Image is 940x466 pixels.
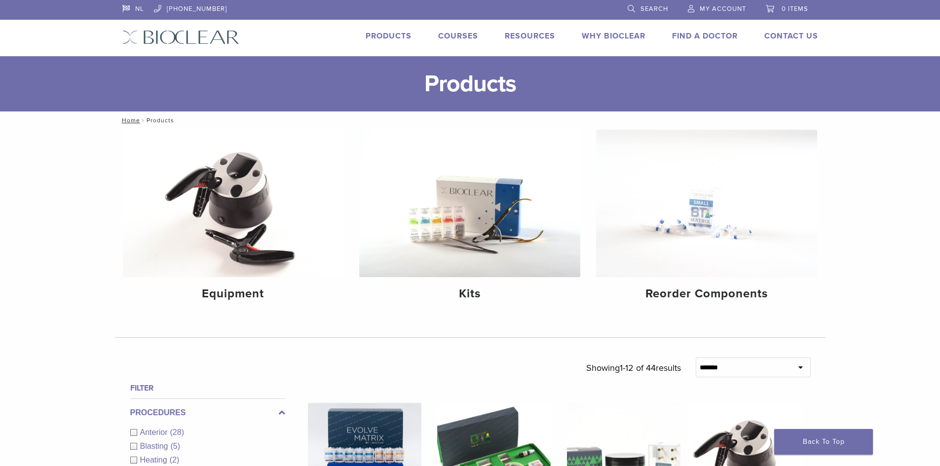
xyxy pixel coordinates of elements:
img: Reorder Components [596,130,817,277]
a: Resources [505,31,555,41]
span: Blasting [140,442,171,450]
h4: Equipment [131,285,336,303]
a: Find A Doctor [672,31,738,41]
p: Showing results [586,358,681,378]
nav: Products [115,111,826,129]
span: Heating [140,456,170,464]
a: Courses [438,31,478,41]
a: Reorder Components [596,130,817,309]
span: 1-12 of 44 [620,362,656,373]
a: Kits [359,130,580,309]
h4: Reorder Components [604,285,809,303]
a: Contact Us [764,31,818,41]
a: Equipment [123,130,344,309]
span: (2) [170,456,180,464]
img: Kits [359,130,580,277]
span: (5) [170,442,180,450]
img: Equipment [123,130,344,277]
a: Home [119,117,140,124]
a: Why Bioclear [582,31,645,41]
h4: Filter [130,382,285,394]
label: Procedures [130,407,285,419]
span: Search [640,5,668,13]
span: (28) [170,428,184,436]
span: / [140,118,147,123]
img: Bioclear [122,30,239,44]
h4: Kits [367,285,572,303]
span: Anterior [140,428,170,436]
span: 0 items [782,5,808,13]
a: Products [366,31,412,41]
span: My Account [700,5,746,13]
a: Back To Top [774,429,873,455]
